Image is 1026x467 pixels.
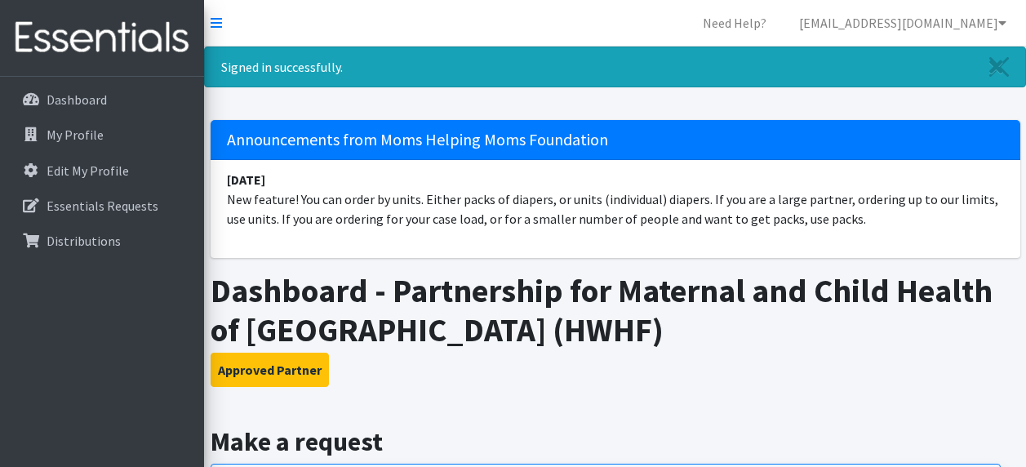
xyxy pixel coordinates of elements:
[690,7,779,39] a: Need Help?
[47,91,107,108] p: Dashboard
[7,189,198,222] a: Essentials Requests
[786,7,1019,39] a: [EMAIL_ADDRESS][DOMAIN_NAME]
[7,154,198,187] a: Edit My Profile
[47,233,121,249] p: Distributions
[211,160,1020,238] li: New feature! You can order by units. Either packs of diapers, or units (individual) diapers. If y...
[7,11,198,65] img: HumanEssentials
[7,118,198,151] a: My Profile
[211,426,1020,457] h2: Make a request
[204,47,1026,87] div: Signed in successfully.
[227,171,265,188] strong: [DATE]
[47,162,129,179] p: Edit My Profile
[973,47,1025,87] a: Close
[211,353,329,387] button: Approved Partner
[7,83,198,116] a: Dashboard
[211,120,1020,160] h5: Announcements from Moms Helping Moms Foundation
[47,198,158,214] p: Essentials Requests
[47,127,104,143] p: My Profile
[7,225,198,257] a: Distributions
[211,271,1020,349] h1: Dashboard - Partnership for Maternal and Child Health of [GEOGRAPHIC_DATA] (HWHF)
